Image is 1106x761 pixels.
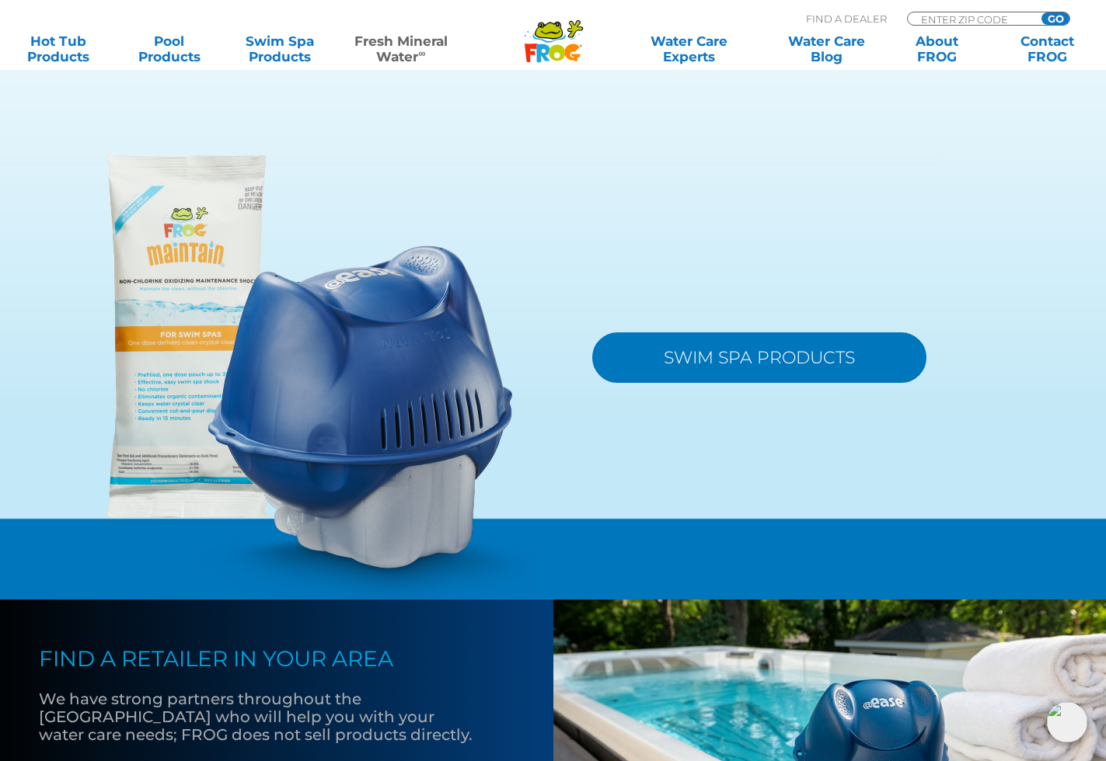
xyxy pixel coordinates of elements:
[347,33,455,64] a: Fresh MineralWater∞
[1047,702,1087,742] img: openIcon
[1004,33,1090,64] a: ContactFROG
[783,33,870,64] a: Water CareBlog
[894,33,980,64] a: AboutFROG
[39,690,476,744] p: We have strong partners throughout the [GEOGRAPHIC_DATA] who will help you with your water care n...
[418,47,425,59] sup: ∞
[16,33,102,64] a: Hot TubProducts
[39,646,476,671] h4: FIND A RETAILER IN YOUR AREA
[592,332,926,383] a: SWIM SPA PRODUCTS
[126,33,212,64] a: PoolProducts
[806,12,887,26] p: Find A Dealer
[1041,12,1069,25] input: GO
[919,12,1024,26] input: Zip Code Form
[619,33,759,64] a: Water CareExperts
[237,33,323,64] a: Swim SpaProducts
[106,155,536,599] img: FMW-swim-spa-product-bottom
